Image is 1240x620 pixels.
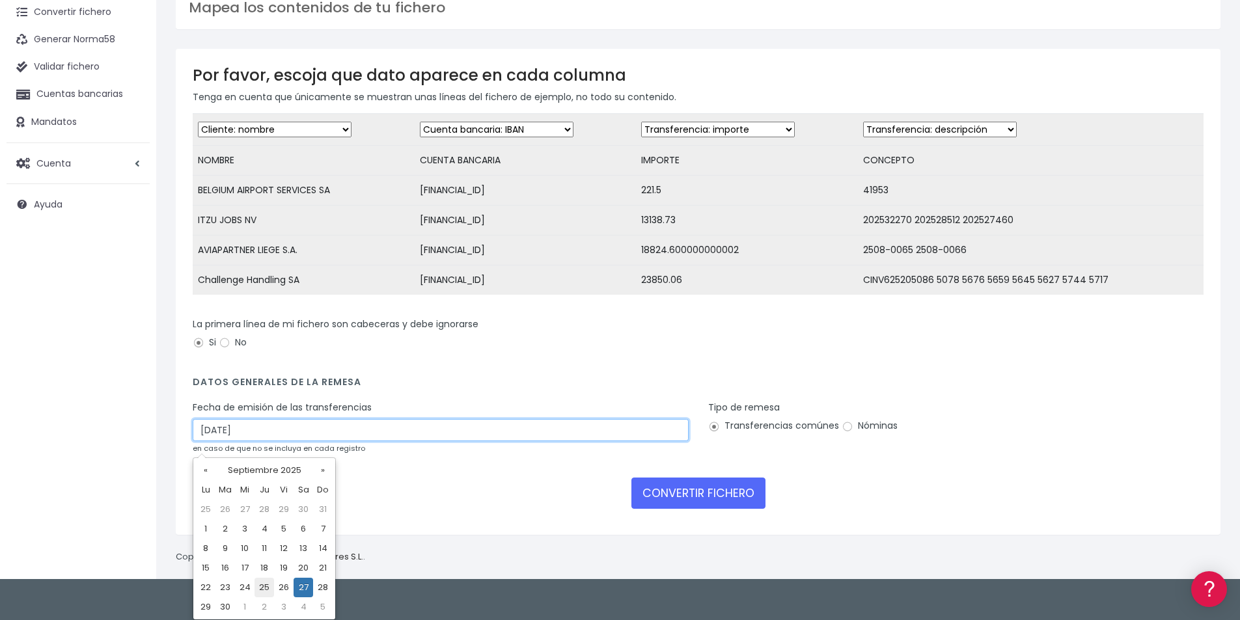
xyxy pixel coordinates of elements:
[13,185,247,205] a: Problemas habituales
[636,176,858,206] td: 221.5
[196,597,215,617] td: 29
[313,578,333,597] td: 28
[274,480,294,500] th: Vi
[7,150,150,177] a: Cuenta
[193,90,1204,104] p: Tenga en cuenta que únicamente se muestran unas líneas del fichero de ejemplo, no todo su contenido.
[196,480,215,500] th: Lu
[235,539,255,558] td: 10
[255,480,274,500] th: Ju
[313,558,333,578] td: 21
[215,519,235,539] td: 2
[13,205,247,225] a: Videotutoriales
[196,539,215,558] td: 8
[274,519,294,539] td: 5
[274,500,294,519] td: 29
[708,419,839,433] label: Transferencias comúnes
[13,332,247,353] a: API
[196,558,215,578] td: 15
[235,500,255,519] td: 27
[235,480,255,500] th: Mi
[196,500,215,519] td: 25
[196,519,215,539] td: 1
[193,317,478,331] label: La primera línea de mi fichero son cabeceras y debe ignorarse
[7,191,150,218] a: Ayuda
[313,500,333,519] td: 31
[193,443,365,453] small: en caso de que no se incluya en cada registro
[636,265,858,295] td: 23850.06
[294,539,313,558] td: 13
[215,597,235,617] td: 30
[34,198,62,211] span: Ayuda
[219,336,247,349] label: No
[858,146,1204,176] td: CONCEPTO
[858,176,1204,206] td: 41953
[631,478,765,509] button: CONVERTIR FICHERO
[858,206,1204,236] td: 202532270 202528512 202527460
[636,236,858,265] td: 18824.600000000002
[636,146,858,176] td: IMPORTE
[313,539,333,558] td: 14
[193,336,216,349] label: Si
[415,176,637,206] td: [FINANCIAL_ID]
[196,578,215,597] td: 22
[858,265,1204,295] td: CINV625205086 5078 5676 5659 5645 5627 5744 5717
[13,348,247,371] button: Contáctanos
[193,377,1204,394] h4: Datos generales de la remesa
[36,156,71,169] span: Cuenta
[193,66,1204,85] h3: Por favor, escoja que dato aparece en cada columna
[13,144,247,156] div: Convertir ficheros
[7,26,150,53] a: Generar Norma58
[176,550,365,564] p: Copyright © 2025 .
[842,419,898,433] label: Nóminas
[7,53,150,81] a: Validar fichero
[255,539,274,558] td: 11
[215,461,313,480] th: Septiembre 2025
[415,146,637,176] td: CUENTA BANCARIA
[193,401,372,414] label: Fecha de emisión de las transferencias
[274,558,294,578] td: 19
[13,279,247,299] a: General
[294,480,313,500] th: Sa
[13,165,247,185] a: Formatos
[313,519,333,539] td: 7
[193,176,415,206] td: BELGIUM AIRPORT SERVICES SA
[415,206,637,236] td: [FINANCIAL_ID]
[215,480,235,500] th: Ma
[13,111,247,131] a: Información general
[235,578,255,597] td: 24
[7,109,150,136] a: Mandatos
[7,81,150,108] a: Cuentas bancarias
[294,500,313,519] td: 30
[13,258,247,271] div: Facturación
[274,578,294,597] td: 26
[193,265,415,295] td: Challenge Handling SA
[313,480,333,500] th: Do
[255,500,274,519] td: 28
[235,597,255,617] td: 1
[294,558,313,578] td: 20
[193,206,415,236] td: ITZU JOBS NV
[255,558,274,578] td: 18
[196,461,215,480] th: «
[294,519,313,539] td: 6
[215,578,235,597] td: 23
[708,401,780,414] label: Tipo de remesa
[255,578,274,597] td: 25
[858,236,1204,265] td: 2508-0065 2508-0066
[294,597,313,617] td: 4
[313,597,333,617] td: 5
[294,578,313,597] td: 27
[215,539,235,558] td: 9
[274,597,294,617] td: 3
[193,236,415,265] td: AVIAPARTNER LIEGE S.A.
[255,597,274,617] td: 2
[255,519,274,539] td: 4
[215,500,235,519] td: 26
[415,236,637,265] td: [FINANCIAL_ID]
[13,312,247,325] div: Programadores
[415,265,637,295] td: [FINANCIAL_ID]
[235,558,255,578] td: 17
[193,146,415,176] td: NOMBRE
[235,519,255,539] td: 3
[179,375,251,387] a: POWERED BY ENCHANT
